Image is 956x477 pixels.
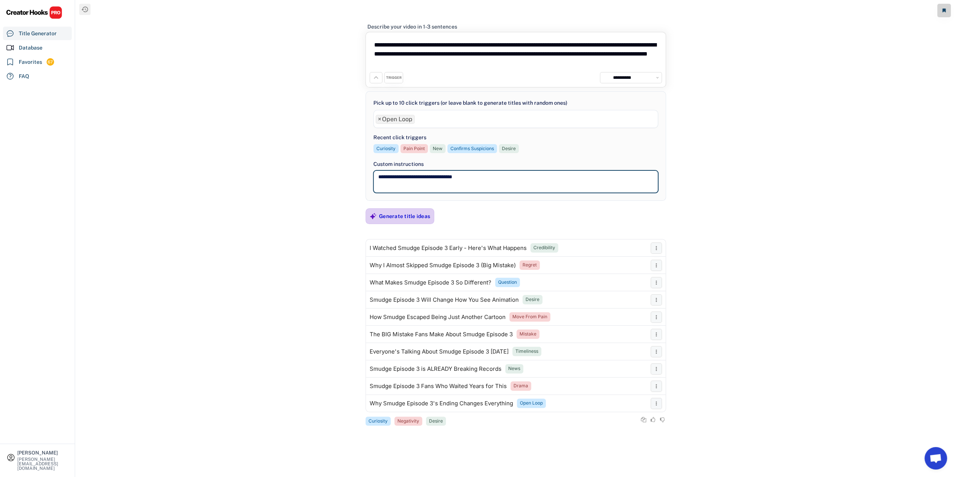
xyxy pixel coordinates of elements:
div: Curiosity [376,146,396,152]
div: Desire [429,418,443,424]
li: Open Loop [376,115,415,124]
div: What Makes Smudge Episode 3 So Different? [370,280,491,286]
span: × [378,116,381,122]
div: Negativity [397,418,419,424]
div: Mistake [520,331,536,337]
div: Custom instructions [373,160,658,168]
div: How Smudge Escaped Being Just Another Cartoon [370,314,506,320]
div: Smudge Episode 3 is ALREADY Breaking Records [370,366,501,372]
div: Recent click triggers [373,134,426,141]
div: Pick up to 10 click triggers (or leave blank to generate titles with random ones) [373,99,567,107]
div: Drama [513,383,528,389]
div: Pain Point [403,146,425,152]
div: Database [19,44,42,52]
div: Desire [526,296,539,303]
div: 67 [47,59,54,65]
div: Generate title ideas [379,213,430,220]
div: Credibility [533,245,555,251]
div: Why Smudge Episode 3's Ending Changes Everything [370,400,513,406]
div: New [433,146,443,152]
img: CHPRO%20Logo.svg [6,6,62,19]
div: Confirms Suspicions [450,146,494,152]
div: News [508,366,520,372]
div: [PERSON_NAME][EMAIL_ADDRESS][DOMAIN_NAME] [17,457,68,471]
div: Timeliness [515,348,538,355]
div: Favorites [19,58,42,66]
div: Open Loop [520,400,543,406]
div: The BIG Mistake Fans Make About Smudge Episode 3 [370,331,513,337]
div: FAQ [19,72,29,80]
div: Smudge Episode 3 Will Change How You See Animation [370,297,519,303]
div: [PERSON_NAME] [17,450,68,455]
div: Curiosity [369,418,388,424]
div: Why I Almost Skipped Smudge Episode 3 (Big Mistake) [370,262,516,268]
div: Describe your video in 1-3 sentences [367,23,457,30]
div: Regret [523,262,537,268]
div: Desire [502,146,516,152]
div: Everyone's Talking About Smudge Episode 3 [DATE] [370,349,509,355]
div: Title Generator [19,30,57,38]
div: Question [498,279,517,286]
div: I Watched Smudge Episode 3 Early - Here's What Happens [370,245,527,251]
div: Smudge Episode 3 Fans Who Waited Years for This [370,383,507,389]
img: channels4_profile.jpg [602,74,609,81]
div: TRIGGER [386,75,402,80]
div: Move From Pain [512,314,547,320]
a: Open chat [924,447,947,469]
